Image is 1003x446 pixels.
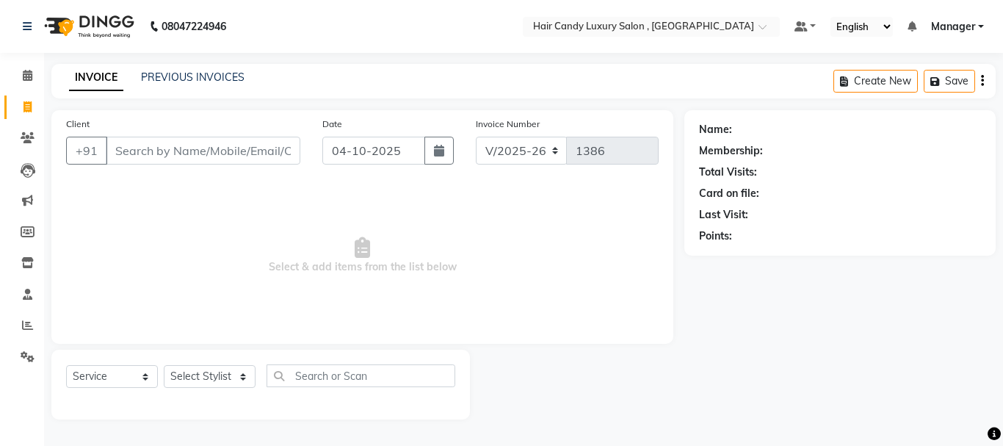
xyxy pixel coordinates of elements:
[699,186,759,201] div: Card on file:
[141,71,245,84] a: PREVIOUS INVOICES
[699,165,757,180] div: Total Visits:
[699,122,732,137] div: Name:
[699,143,763,159] div: Membership:
[699,229,732,244] div: Points:
[267,364,455,387] input: Search or Scan
[162,6,226,47] b: 08047224946
[66,182,659,329] span: Select & add items from the list below
[931,19,975,35] span: Manager
[37,6,138,47] img: logo
[476,118,540,131] label: Invoice Number
[924,70,975,93] button: Save
[322,118,342,131] label: Date
[699,207,748,223] div: Last Visit:
[66,137,107,165] button: +91
[66,118,90,131] label: Client
[833,70,918,93] button: Create New
[106,137,300,165] input: Search by Name/Mobile/Email/Code
[69,65,123,91] a: INVOICE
